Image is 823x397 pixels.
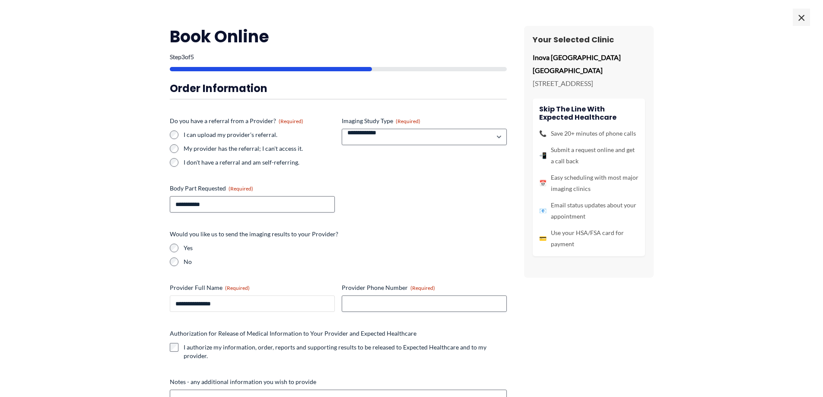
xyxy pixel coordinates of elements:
legend: Would you like us to send the imaging results to your Provider? [170,230,338,238]
label: No [184,257,507,266]
legend: Do you have a referral from a Provider? [170,117,303,125]
li: Use your HSA/FSA card for payment [539,227,639,250]
li: Save 20+ minutes of phone calls [539,128,639,139]
span: 📞 [539,128,547,139]
label: Body Part Requested [170,184,335,193]
h2: Book Online [170,26,507,47]
label: Provider Full Name [170,283,335,292]
span: 💳 [539,233,547,244]
span: (Required) [396,118,420,124]
li: Easy scheduling with most major imaging clinics [539,172,639,194]
span: 5 [191,53,194,60]
span: 📧 [539,205,547,216]
legend: Authorization for Release of Medical Information to Your Provider and Expected Healthcare [170,329,416,338]
span: 📲 [539,150,547,161]
span: (Required) [279,118,303,124]
label: Notes - any additional information you wish to provide [170,378,507,386]
label: Imaging Study Type [342,117,507,125]
li: Email status updates about your appointment [539,200,639,222]
p: Inova [GEOGRAPHIC_DATA] [GEOGRAPHIC_DATA] [533,51,645,76]
p: Step of [170,54,507,60]
span: (Required) [410,285,435,291]
span: (Required) [229,185,253,192]
li: Submit a request online and get a call back [539,144,639,167]
label: Provider Phone Number [342,283,507,292]
h3: Your Selected Clinic [533,35,645,44]
label: My provider has the referral; I can't access it. [184,144,335,153]
label: Yes [184,244,507,252]
span: 3 [181,53,185,60]
label: I don't have a referral and am self-referring. [184,158,335,167]
span: 📅 [539,178,547,189]
h4: Skip the line with Expected Healthcare [539,105,639,121]
label: I can upload my provider's referral. [184,130,335,139]
span: × [793,9,810,26]
label: I authorize my information, order, reports and supporting results to be released to Expected Heal... [184,343,507,360]
p: [STREET_ADDRESS] [533,77,645,90]
h3: Order Information [170,82,507,95]
span: (Required) [225,285,250,291]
